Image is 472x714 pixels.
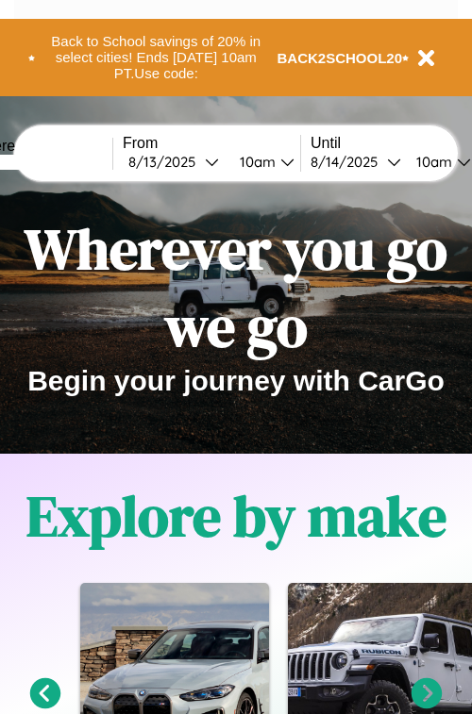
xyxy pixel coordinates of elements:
div: 10am [407,153,457,171]
button: Back to School savings of 20% in select cities! Ends [DATE] 10am PT.Use code: [35,28,278,87]
div: 8 / 14 / 2025 [311,153,387,171]
h1: Explore by make [26,477,447,555]
button: 8/13/2025 [123,152,225,172]
div: 8 / 13 / 2025 [128,153,205,171]
button: 10am [225,152,300,172]
div: 10am [230,153,280,171]
label: From [123,135,300,152]
b: BACK2SCHOOL20 [278,50,403,66]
